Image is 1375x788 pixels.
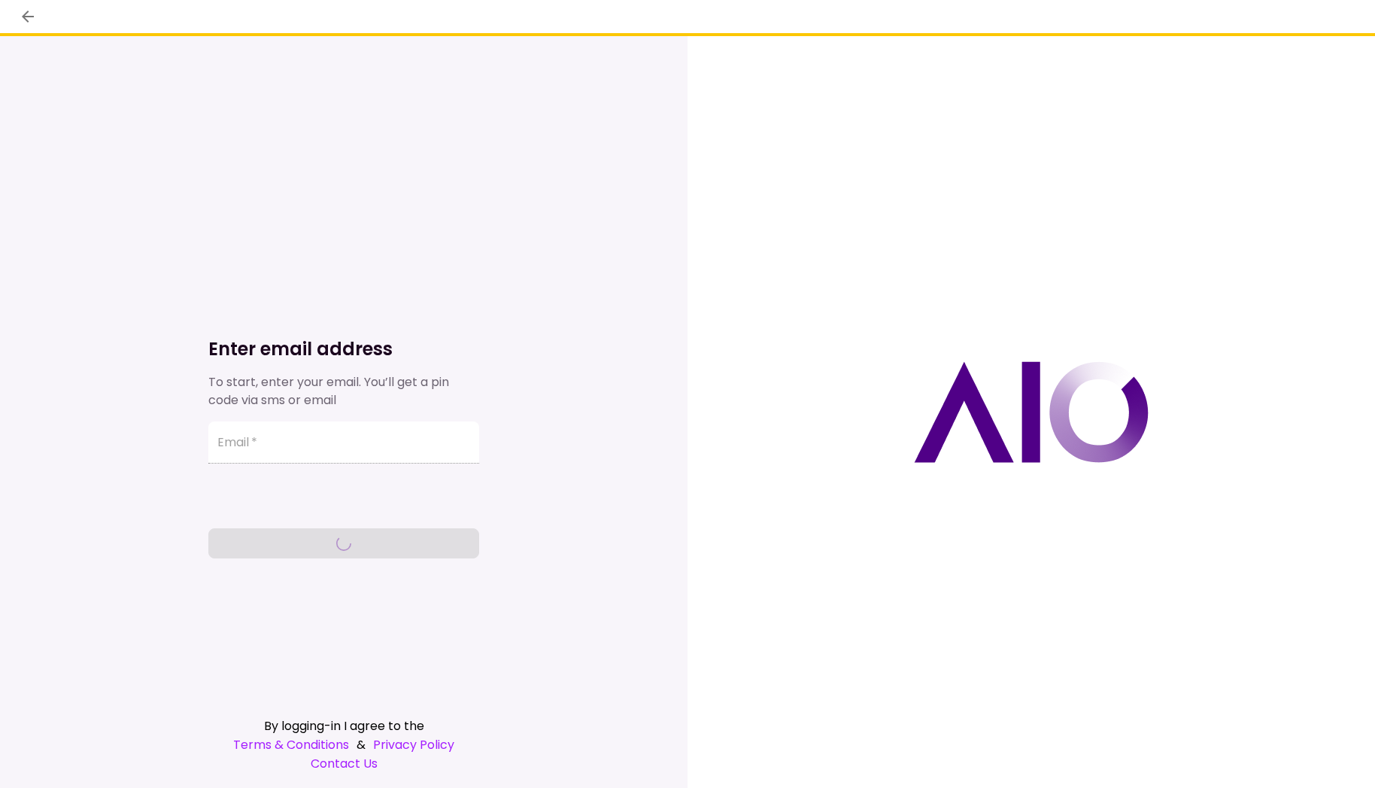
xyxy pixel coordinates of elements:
a: Terms & Conditions [233,735,349,754]
a: Contact Us [208,754,479,773]
div: By logging-in I agree to the [208,717,479,735]
a: Privacy Policy [373,735,454,754]
h1: Enter email address [208,337,479,361]
div: To start, enter your email. You’ll get a pin code via sms or email [208,373,479,409]
button: back [15,4,41,29]
div: & [208,735,479,754]
img: AIO logo [914,361,1149,463]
